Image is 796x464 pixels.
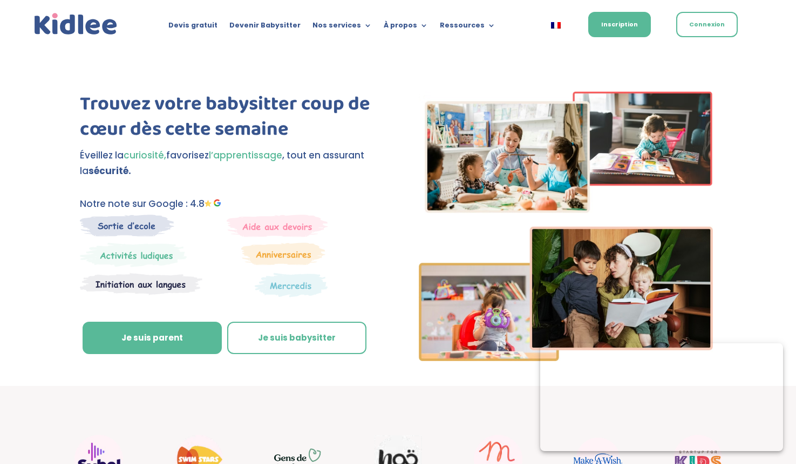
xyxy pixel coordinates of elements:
[89,164,131,177] strong: sécurité.
[80,148,381,179] p: Éveillez la favorisez , tout en assurant la
[588,12,651,37] a: Inscription
[124,149,166,162] span: curiosité,
[168,22,217,33] a: Devis gratuit
[32,11,120,38] img: logo_kidlee_bleu
[676,12,738,37] a: Connexion
[241,243,325,265] img: Anniversaire
[227,322,366,354] a: Je suis babysitter
[551,22,561,29] img: Français
[80,243,187,267] img: Mercredi
[440,22,495,33] a: Ressources
[312,22,372,33] a: Nos services
[80,92,381,148] h1: Trouvez votre babysitter coup de cœur dès cette semaine
[419,351,713,364] picture: Imgs-2
[384,22,428,33] a: À propos
[227,214,328,237] img: weekends
[209,149,282,162] span: l’apprentissage
[80,214,174,237] img: Sortie decole
[80,273,202,295] img: Atelier thematique
[83,322,222,354] a: Je suis parent
[229,22,301,33] a: Devenir Babysitter
[32,11,120,38] a: Kidlee Logo
[255,273,328,297] img: Thematique
[80,196,381,212] p: Notre note sur Google : 4.8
